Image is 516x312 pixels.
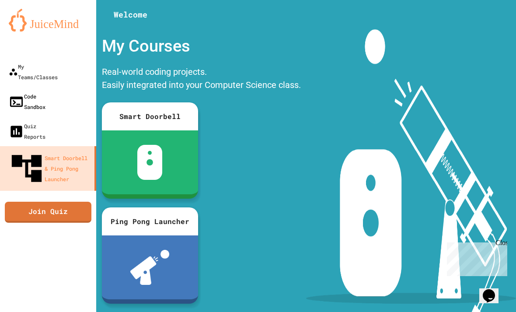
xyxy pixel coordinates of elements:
div: Ping Pong Launcher [102,207,198,235]
img: ppl-with-ball.png [130,250,169,285]
div: Code Sandbox [9,91,45,112]
div: Real-world coding projects. Easily integrated into your Computer Science class. [98,63,305,96]
iframe: chat widget [479,277,507,303]
div: Chat with us now!Close [3,4,60,56]
div: Smart Doorbell & Ping Pong Launcher [9,151,91,186]
div: Smart Doorbell [102,102,198,130]
img: sdb-white.svg [137,145,162,180]
div: My Courses [98,29,305,63]
iframe: chat widget [443,239,507,276]
div: Quiz Reports [9,121,45,142]
img: logo-orange.svg [9,9,87,32]
div: My Teams/Classes [9,61,58,82]
a: Join Quiz [5,202,91,223]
